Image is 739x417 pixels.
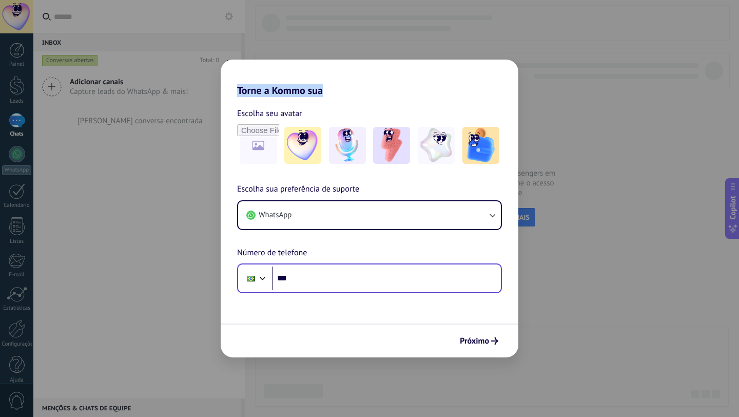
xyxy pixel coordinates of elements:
[373,127,410,164] img: -3.jpeg
[329,127,366,164] img: -2.jpeg
[284,127,321,164] img: -1.jpeg
[462,127,499,164] img: -5.jpeg
[237,107,302,120] span: Escolha seu avatar
[237,247,307,260] span: Número de telefone
[418,127,455,164] img: -4.jpeg
[241,268,261,289] div: Brazil: + 55
[237,183,359,196] span: Escolha sua preferência de suporte
[455,332,503,350] button: Próximo
[221,60,518,97] h2: Torne a Kommo sua
[259,210,291,220] span: WhatsApp
[460,337,489,345] span: Próximo
[238,201,501,229] button: WhatsApp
